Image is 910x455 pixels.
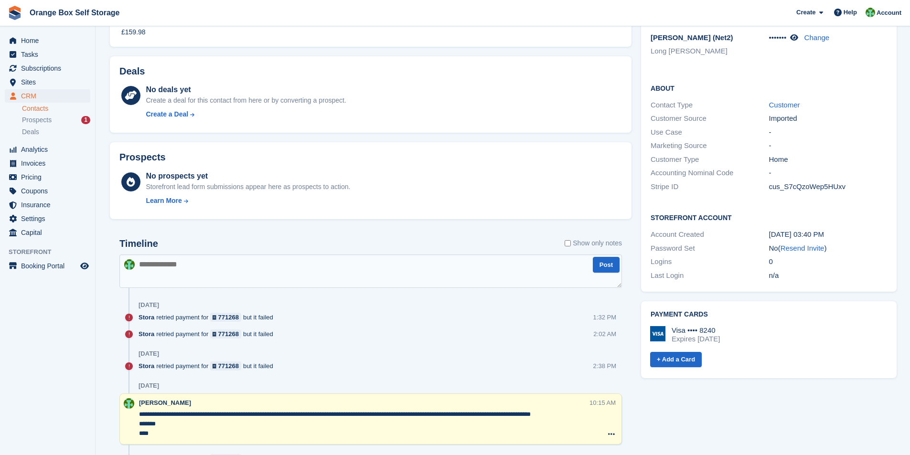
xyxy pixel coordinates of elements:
[5,75,90,89] a: menu
[5,259,90,273] a: menu
[651,229,769,240] div: Account Created
[651,181,769,192] div: Stripe ID
[672,326,720,335] div: Visa •••• 8240
[672,335,720,343] div: Expires [DATE]
[21,226,78,239] span: Capital
[565,238,622,248] label: Show only notes
[146,109,188,119] div: Create a Deal
[5,170,90,184] a: menu
[651,212,887,222] h2: Storefront Account
[5,184,90,198] a: menu
[769,33,787,42] span: •••••••
[146,109,346,119] a: Create a Deal
[781,244,824,252] a: Resend Invite
[651,33,733,42] span: [PERSON_NAME] (Net2)
[146,182,350,192] div: Storefront lead form submissions appear here as prospects to action.
[21,89,78,103] span: CRM
[769,256,887,267] div: 0
[5,198,90,212] a: menu
[796,8,815,17] span: Create
[877,8,901,18] span: Account
[139,329,154,339] span: Stora
[21,184,78,198] span: Coupons
[651,127,769,138] div: Use Case
[769,101,800,109] a: Customer
[778,244,827,252] span: ( )
[146,170,350,182] div: No prospects yet
[26,5,124,21] a: Orange Box Self Storage
[22,115,90,125] a: Prospects 1
[119,66,145,77] h2: Deals
[5,48,90,61] a: menu
[5,212,90,225] a: menu
[8,6,22,20] img: stora-icon-8386f47178a22dfd0bd8f6a31ec36ba5ce8667c1dd55bd0f319d3a0aa187defe.svg
[5,62,90,75] a: menu
[146,84,346,95] div: No deals yet
[139,313,154,322] span: Stora
[9,247,95,257] span: Storefront
[146,196,182,206] div: Learn More
[769,154,887,165] div: Home
[22,104,90,113] a: Contacts
[79,260,90,272] a: Preview store
[218,361,239,370] div: 771268
[139,301,159,309] div: [DATE]
[769,181,887,192] div: cus_S7cQzoWep5HUxv
[119,152,166,163] h2: Prospects
[593,329,616,339] div: 2:02 AM
[769,243,887,254] div: No
[769,168,887,179] div: -
[139,329,278,339] div: retried payment for but it failed
[5,226,90,239] a: menu
[650,352,702,368] a: + Add a Card
[651,154,769,165] div: Customer Type
[21,170,78,184] span: Pricing
[21,75,78,89] span: Sites
[21,259,78,273] span: Booking Portal
[5,143,90,156] a: menu
[22,127,39,137] span: Deals
[769,113,887,124] div: Imported
[593,361,616,370] div: 2:38 PM
[210,329,241,339] a: 771268
[651,83,887,93] h2: About
[21,48,78,61] span: Tasks
[565,238,571,248] input: Show only notes
[769,270,887,281] div: n/a
[139,361,278,370] div: retried payment for but it failed
[21,34,78,47] span: Home
[651,243,769,254] div: Password Set
[21,198,78,212] span: Insurance
[139,382,159,390] div: [DATE]
[5,34,90,47] a: menu
[651,100,769,111] div: Contact Type
[218,313,239,322] div: 771268
[139,313,278,322] div: retried payment for but it failed
[22,127,90,137] a: Deals
[22,116,52,125] span: Prospects
[146,95,346,106] div: Create a deal for this contact from here or by converting a prospect.
[21,212,78,225] span: Settings
[651,168,769,179] div: Accounting Nominal Code
[804,33,830,42] a: Change
[769,229,887,240] div: [DATE] 03:40 PM
[651,46,769,57] li: Long [PERSON_NAME]
[21,62,78,75] span: Subscriptions
[146,196,350,206] a: Learn More
[651,140,769,151] div: Marketing Source
[651,311,887,318] h2: Payment cards
[210,361,241,370] a: 771268
[121,27,146,37] div: £159.98
[210,313,241,322] a: 771268
[650,326,665,341] img: Visa Logo
[589,398,616,407] div: 10:15 AM
[651,256,769,267] div: Logins
[866,8,875,17] img: Binder Bhardwaj
[651,113,769,124] div: Customer Source
[21,143,78,156] span: Analytics
[139,361,154,370] span: Stora
[769,140,887,151] div: -
[139,350,159,358] div: [DATE]
[218,329,239,339] div: 771268
[844,8,857,17] span: Help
